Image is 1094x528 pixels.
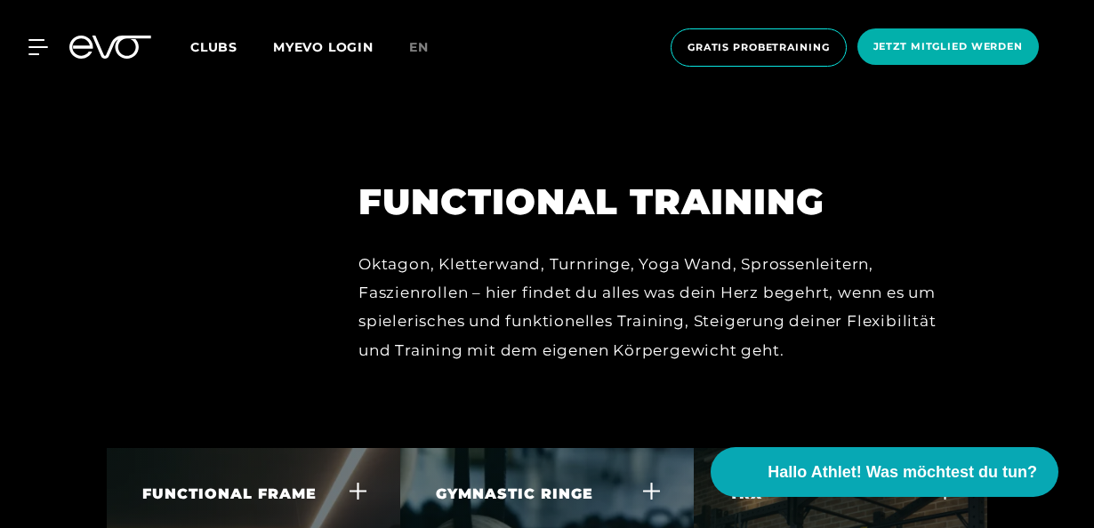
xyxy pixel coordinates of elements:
[409,37,450,58] a: en
[665,28,852,67] a: Gratis Probetraining
[873,39,1023,54] span: Jetzt Mitglied werden
[688,40,830,55] span: Gratis Probetraining
[358,250,949,364] div: Oktagon, Kletterwand, Turnringe, Yoga Wand, Sprossenleitern, Faszienrollen – hier findet du alles...
[358,180,949,223] h2: Functional Training
[190,39,237,55] span: Clubs
[436,484,593,505] div: GYMNASTIC RINGE
[142,484,317,505] div: FUNCTIONAL FRAME
[273,39,374,55] a: MYEVO LOGIN
[409,39,429,55] span: en
[711,447,1058,497] button: Hallo Athlet! Was möchtest du tun?
[190,38,273,55] a: Clubs
[768,460,1037,484] span: Hallo Athlet! Was möchtest du tun?
[852,28,1044,67] a: Jetzt Mitglied werden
